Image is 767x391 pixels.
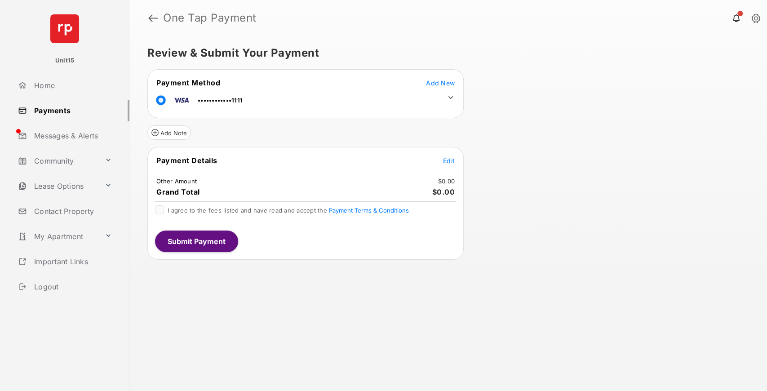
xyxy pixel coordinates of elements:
[156,156,217,165] span: Payment Details
[147,125,191,140] button: Add Note
[426,79,455,87] span: Add New
[14,100,129,121] a: Payments
[168,207,409,214] span: I agree to the fees listed and have read and accept the
[438,177,455,185] td: $0.00
[50,14,79,43] img: svg+xml;base64,PHN2ZyB4bWxucz0iaHR0cDovL3d3dy53My5vcmcvMjAwMC9zdmciIHdpZHRoPSI2NCIgaGVpZ2h0PSI2NC...
[14,226,101,247] a: My Apartment
[198,97,243,104] span: ••••••••••••1111
[163,13,257,23] strong: One Tap Payment
[14,125,129,147] a: Messages & Alerts
[426,78,455,87] button: Add New
[55,56,75,65] p: Unit15
[14,251,115,272] a: Important Links
[14,175,101,197] a: Lease Options
[155,231,238,252] button: Submit Payment
[432,187,455,196] span: $0.00
[14,150,101,172] a: Community
[443,157,455,164] span: Edit
[329,207,409,214] button: I agree to the fees listed and have read and accept the
[156,177,197,185] td: Other Amount
[14,75,129,96] a: Home
[14,200,129,222] a: Contact Property
[147,48,742,58] h5: Review & Submit Your Payment
[14,276,129,298] a: Logout
[156,78,220,87] span: Payment Method
[156,187,200,196] span: Grand Total
[443,156,455,165] button: Edit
